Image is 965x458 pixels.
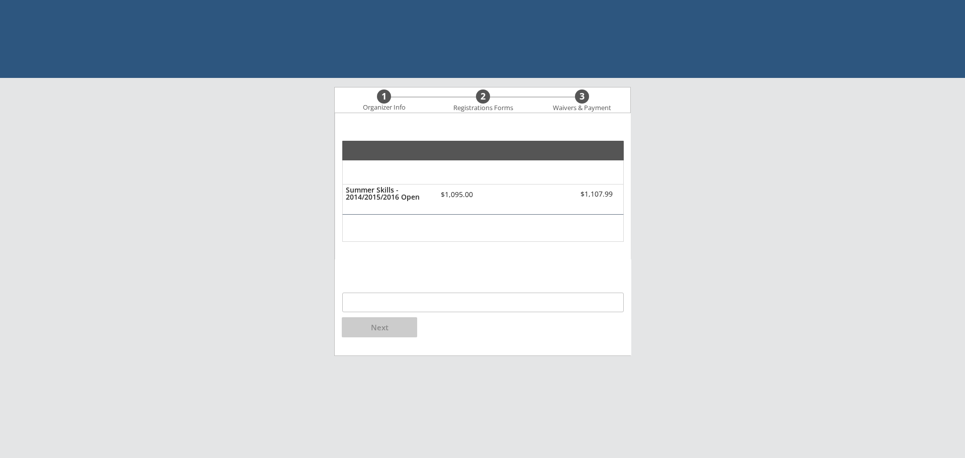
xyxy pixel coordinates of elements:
div: Waivers & Payment [547,104,617,112]
div: Summer Skills - 2014/2015/2016 Open [346,187,431,201]
div: $1,107.99 [556,190,613,199]
div: $1,095.00 [435,191,478,198]
div: Organizer Info [356,104,412,112]
div: 3 [575,91,589,102]
div: Registrations Forms [448,104,518,112]
div: 1 [377,91,391,102]
div: 2 [476,91,490,102]
button: Next [342,317,417,337]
